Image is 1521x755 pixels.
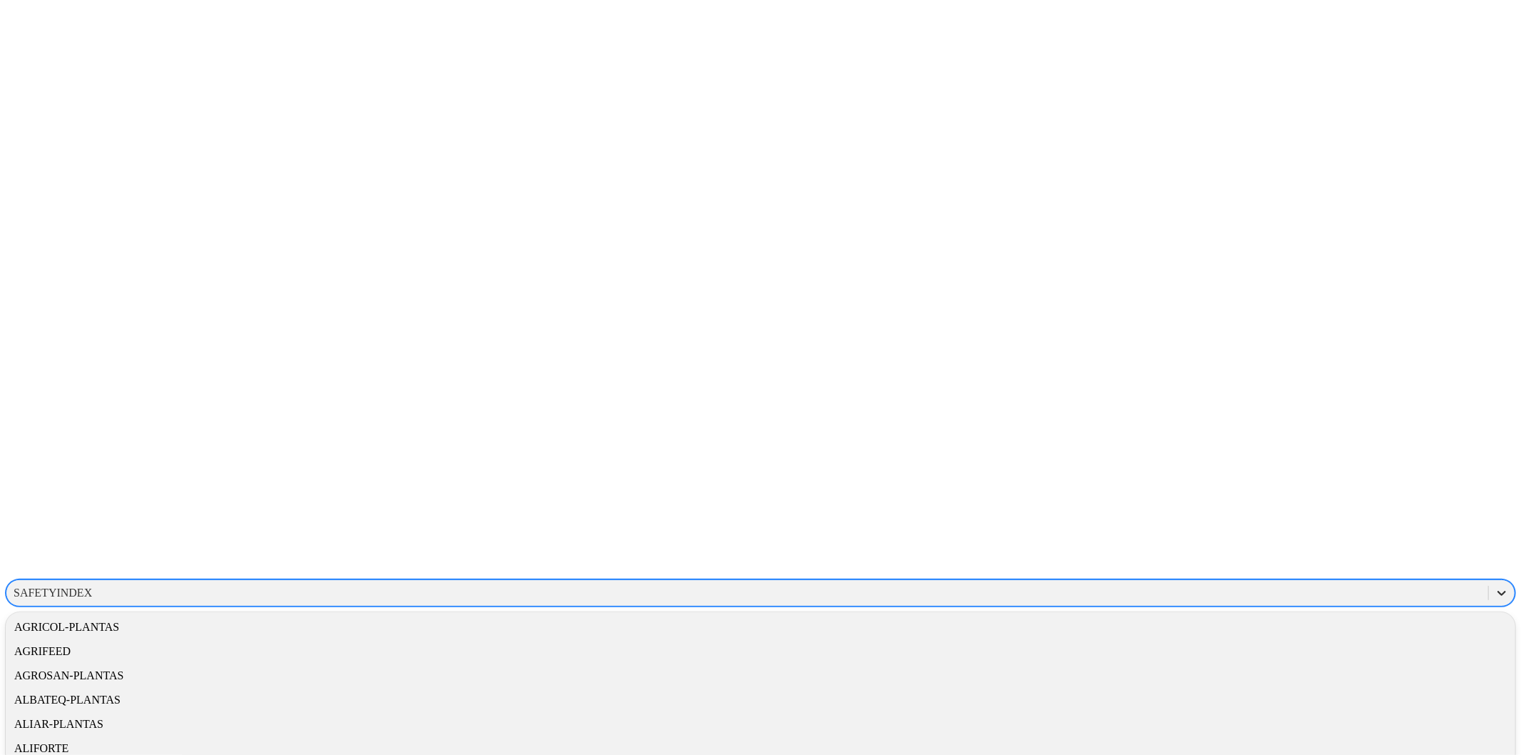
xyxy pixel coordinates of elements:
div: AGROSAN-PLANTAS [6,664,1515,688]
div: ALIAR-PLANTAS [6,712,1515,736]
div: ALBATEQ-PLANTAS [6,688,1515,712]
div: SAFETYINDEX [14,587,92,599]
div: AGRICOL-PLANTAS [6,615,1515,639]
div: AGRIFEED [6,639,1515,664]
